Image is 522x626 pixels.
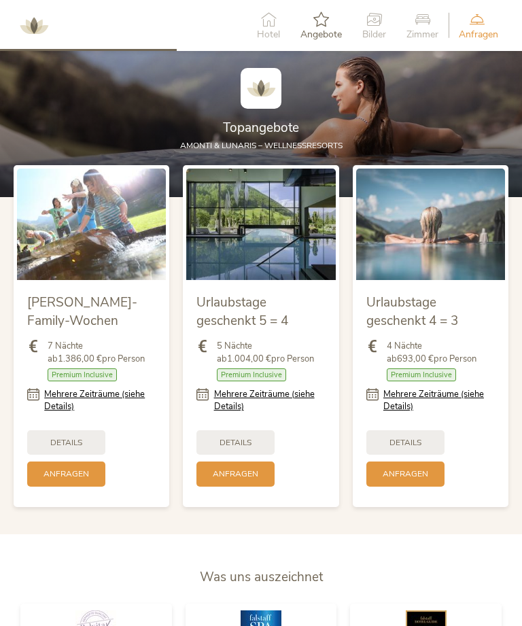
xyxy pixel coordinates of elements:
[241,68,281,109] img: AMONTI & LUNARIS Wellnessresort
[14,20,54,30] a: AMONTI & LUNARIS Wellnessresort
[366,294,458,330] span: Urlaubstage geschenkt 4 = 3
[383,468,428,480] span: Anfragen
[17,169,166,280] img: Sommer-Family-Wochen
[196,294,288,330] span: Urlaubstage geschenkt 5 = 4
[300,30,342,39] span: Angebote
[217,340,314,364] span: 5 Nächte ab pro Person
[48,368,117,381] span: Premium Inclusive
[43,468,89,480] span: Anfragen
[459,30,498,39] span: Anfragen
[220,437,251,449] span: Details
[213,468,258,480] span: Anfragen
[223,119,299,137] span: Topangebote
[44,388,156,413] a: Mehrere Zeiträume (siehe Details)
[406,30,438,39] span: Zimmer
[257,30,280,39] span: Hotel
[200,568,323,586] span: Was uns auszeichnet
[50,437,82,449] span: Details
[387,340,476,364] span: 4 Nächte ab pro Person
[186,169,335,280] img: Urlaubstage geschenkt 5 = 4
[14,5,54,46] img: AMONTI & LUNARIS Wellnessresort
[383,388,495,413] a: Mehrere Zeiträume (siehe Details)
[397,353,434,365] b: 693,00 €
[362,30,386,39] span: Bilder
[214,388,326,413] a: Mehrere Zeiträume (siehe Details)
[217,368,286,381] span: Premium Inclusive
[227,353,271,365] b: 1.004,00 €
[389,437,421,449] span: Details
[180,140,343,151] span: AMONTI & LUNARIS – Wellnessresorts
[387,368,456,381] span: Premium Inclusive
[356,169,505,280] img: Urlaubstage geschenkt 4 = 3
[48,340,145,364] span: 7 Nächte ab pro Person
[27,294,137,330] span: [PERSON_NAME]-Family-Wochen
[58,353,102,365] b: 1.386,00 €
